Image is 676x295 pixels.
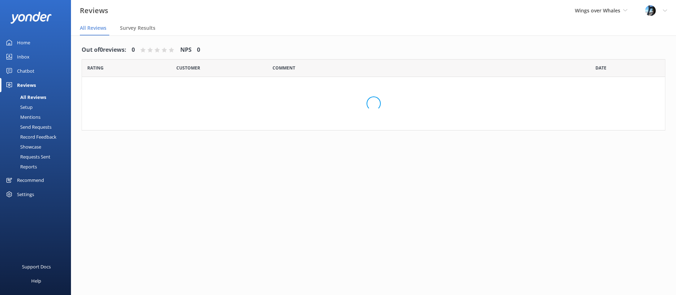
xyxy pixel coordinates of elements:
[17,50,29,64] div: Inbox
[4,142,71,152] a: Showcase
[4,132,56,142] div: Record Feedback
[4,162,37,172] div: Reports
[132,45,135,55] h4: 0
[4,112,71,122] a: Mentions
[273,65,295,71] span: Question
[17,187,34,201] div: Settings
[17,35,30,50] div: Home
[4,92,71,102] a: All Reviews
[4,142,41,152] div: Showcase
[87,65,104,71] span: Date
[645,5,656,16] img: 145-1635463833.jpg
[4,102,71,112] a: Setup
[4,162,71,172] a: Reports
[595,65,606,71] span: Date
[4,152,71,162] a: Requests Sent
[4,92,46,102] div: All Reviews
[17,64,34,78] div: Chatbot
[4,122,71,132] a: Send Requests
[82,45,126,55] h4: Out of 0 reviews:
[4,132,71,142] a: Record Feedback
[80,5,108,16] h3: Reviews
[80,24,106,32] span: All Reviews
[22,260,51,274] div: Support Docs
[11,12,51,23] img: yonder-white-logo.png
[176,65,200,71] span: Date
[120,24,155,32] span: Survey Results
[4,112,40,122] div: Mentions
[4,102,33,112] div: Setup
[4,152,50,162] div: Requests Sent
[17,173,44,187] div: Recommend
[17,78,36,92] div: Reviews
[575,7,620,14] span: Wings over Whales
[31,274,41,288] div: Help
[180,45,192,55] h4: NPS
[197,45,200,55] h4: 0
[4,122,51,132] div: Send Requests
